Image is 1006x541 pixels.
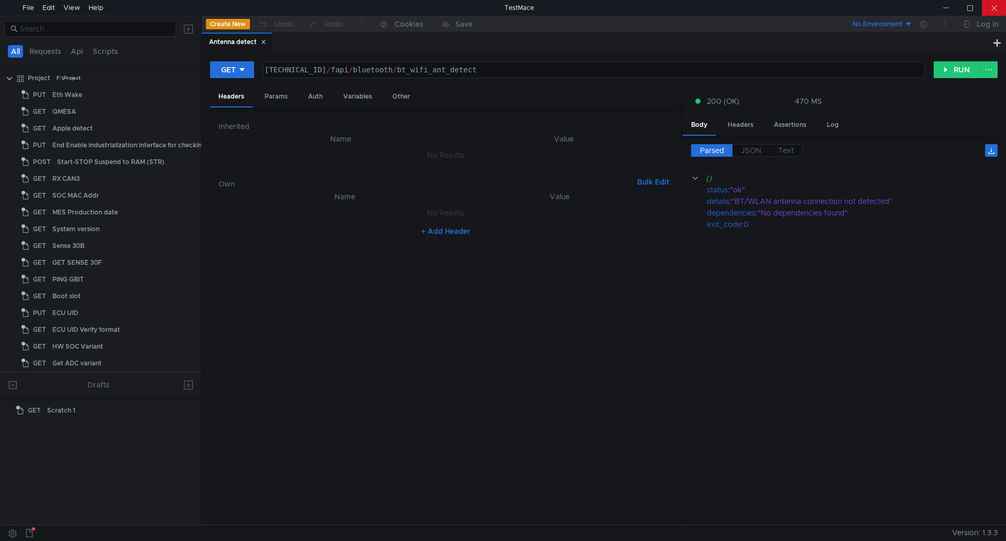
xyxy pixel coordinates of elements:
h6: Own [218,178,633,190]
div: "No dependencies found" [758,207,986,219]
div: Params [256,87,296,106]
div: "ok" [730,184,984,196]
div: Undo [275,18,294,30]
div: ECU UID Verify format [52,322,120,338]
span: GET [33,121,46,136]
div: HW SOC Variant [52,339,103,354]
div: Save [455,20,473,28]
div: "BT/WLAN antenna connection not detected" [731,196,984,207]
div: End Enable industrialization interface for checking protection [52,137,240,153]
button: All [8,45,23,58]
th: Name [235,190,454,203]
span: GET [33,339,46,354]
div: Project [28,70,50,86]
div: exit_code [707,219,741,230]
div: {} [706,172,983,184]
div: Body [683,115,716,136]
div: GET SENSE 30F [52,255,102,270]
nz-embed-empty: No Results [427,150,464,160]
span: PUT [33,87,46,103]
span: PUT [33,305,46,321]
span: JSON [741,146,761,155]
div: 0 [743,219,985,230]
button: Create New [206,19,250,29]
button: Api [68,45,86,58]
div: PING GBIT [52,272,84,287]
span: GET [33,322,46,338]
div: details [707,196,729,207]
div: SOC MAC Addr [52,188,99,203]
div: Other [384,87,419,106]
span: GET [33,238,46,254]
span: 200 (OK) [707,95,739,107]
div: : [707,184,998,196]
h6: Inherited [218,120,673,133]
span: GET [28,403,41,418]
span: GET [33,204,46,220]
div: dependencies [707,207,756,219]
div: Variables [335,87,380,106]
button: Undo [250,16,301,32]
div: Antenna detect [209,37,266,48]
div: F:\Project [57,70,81,86]
div: No Environment [852,19,902,29]
div: ECU UID [52,305,78,321]
button: Requests [26,45,64,58]
div: System version [52,221,100,237]
div: : [707,219,998,230]
div: Log [818,115,847,135]
span: GET [33,272,46,287]
button: Redo [301,16,351,32]
div: Apple detect [52,121,93,136]
span: GET [33,355,46,371]
button: RUN [934,61,980,78]
th: Value [454,190,665,203]
div: 470 MS [795,96,822,106]
span: GET [33,288,46,304]
div: Start-STOP Suspend to RAM (STR) [57,154,165,170]
th: Name [227,133,454,145]
span: GET [33,171,46,187]
button: GET [210,61,254,78]
div: Get ADC variant [52,355,102,371]
th: Value [454,133,673,145]
span: GET [33,188,46,203]
button: Bulk Edit [633,176,673,188]
div: Log In [977,18,999,30]
span: Version: 1.3.3 [952,525,998,540]
div: Eth Wake [52,87,82,103]
div: MES Production date [52,204,118,220]
div: : [707,196,998,207]
span: GET [33,255,46,270]
span: Text [778,146,794,155]
input: Search... [20,23,170,35]
span: PUT [33,137,46,153]
div: Drafts [88,378,110,391]
div: Headers [210,87,253,107]
nz-embed-empty: No Results [427,208,464,218]
span: GET [33,104,46,120]
span: Parsed [700,146,724,155]
span: GET [33,221,46,237]
button: + Add Header [417,225,475,237]
div: GET [221,64,236,75]
div: : [707,207,998,219]
div: Redo [325,18,343,30]
div: Scratch 1 [47,403,75,418]
span: POST [33,154,51,170]
button: Scripts [90,45,121,58]
div: Headers [719,115,762,135]
div: Cookies [395,18,423,30]
div: Auth [300,87,331,106]
div: QMESA [52,104,76,120]
div: Assertions [766,115,815,135]
div: Boot slot [52,288,81,304]
button: No Environment [840,16,913,33]
div: status [707,184,728,196]
div: Sense 30B [52,238,84,254]
div: RX CAN3 [52,171,80,187]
